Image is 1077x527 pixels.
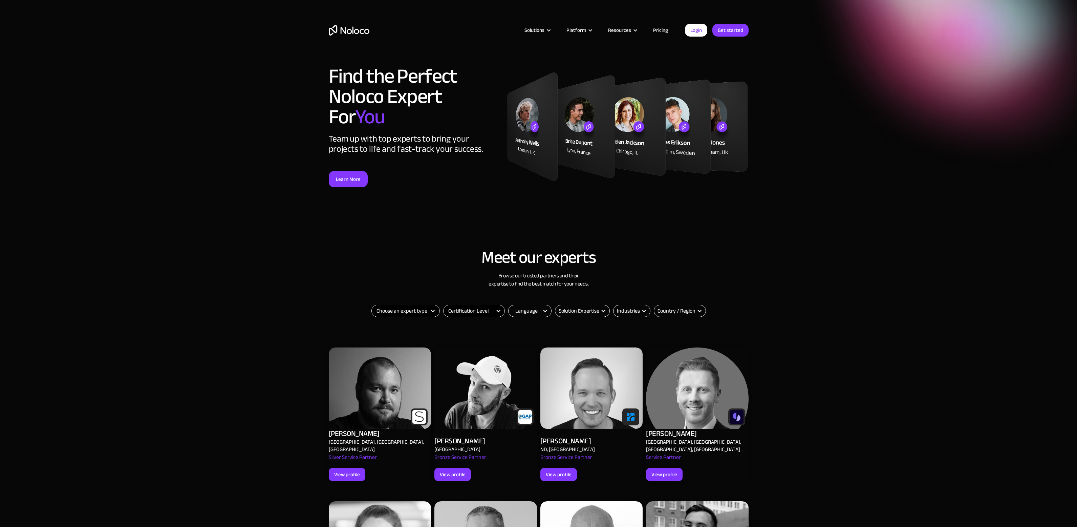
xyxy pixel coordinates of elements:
img: Alex Vyshnevskiy - Noloco app builder Expert [540,347,643,429]
form: Email Form [613,305,650,317]
div: Solution Expertise [555,305,610,317]
div: Industries [613,305,650,317]
img: Alex Vyshnevskiy - Noloco app builder Expert [646,347,749,429]
div: Bronze Service Partner [434,453,486,468]
h1: Find the Perfect Noloco Expert For [329,66,500,127]
div: View profile [334,470,360,479]
div: [GEOGRAPHIC_DATA], [GEOGRAPHIC_DATA], [GEOGRAPHIC_DATA] [329,438,428,453]
div: Service Partner [646,453,681,468]
div: Team up with top experts to bring your projects to life and fast-track your success. [329,134,500,154]
a: Alex Vyshnevskiy - Noloco app builder Expert[PERSON_NAME]ND, [GEOGRAPHIC_DATA]Bronze Service Part... [540,339,643,489]
a: home [329,25,369,36]
div: View profile [440,470,466,479]
div: Silver Service Partner [329,453,377,468]
div: [PERSON_NAME] [329,429,380,438]
div: Solutions [524,26,544,35]
div: Language [508,305,552,317]
a: Alex Vyshnevskiy - Noloco app builder Expert[PERSON_NAME][GEOGRAPHIC_DATA], [GEOGRAPHIC_DATA], [G... [646,339,749,489]
div: Bronze Service Partner [540,453,592,468]
img: Alex Vyshnevskiy - Noloco app builder Expert [434,347,537,429]
div: Language [515,307,538,315]
form: Filter [371,305,440,317]
div: [GEOGRAPHIC_DATA] [434,446,480,453]
div: View profile [651,470,677,479]
a: Alex Vyshnevskiy - Noloco app builder Expert[PERSON_NAME][GEOGRAPHIC_DATA]Bronze Service PartnerV... [434,339,537,489]
a: Get started [712,24,749,37]
span: You [355,98,385,136]
div: Country / Region [658,307,695,315]
div: Resources [608,26,631,35]
form: Filter [443,305,505,317]
div: Resources [600,26,645,35]
div: [PERSON_NAME] [434,436,485,446]
div: ND, [GEOGRAPHIC_DATA] [540,446,595,453]
a: Login [685,24,707,37]
form: Email Form [654,305,706,317]
form: Email Form [508,305,552,317]
h3: Browse our trusted partners and their expertise to find the best match for your needs. [329,272,749,288]
div: [PERSON_NAME] [540,436,591,446]
div: Platform [558,26,600,35]
a: Pricing [645,26,676,35]
div: Solution Expertise [559,307,599,315]
a: Alex Vyshnevskiy - Noloco app builder Expert[PERSON_NAME][GEOGRAPHIC_DATA], [GEOGRAPHIC_DATA], [G... [329,339,431,489]
div: [PERSON_NAME] [646,429,697,438]
img: Alex Vyshnevskiy - Noloco app builder Expert [329,347,431,429]
div: [GEOGRAPHIC_DATA], [GEOGRAPHIC_DATA], [GEOGRAPHIC_DATA], [GEOGRAPHIC_DATA] [646,438,745,453]
div: Industries [617,307,640,315]
div: View profile [546,470,572,479]
a: Learn More [329,171,368,187]
form: Email Form [555,305,610,317]
div: Country / Region [654,305,706,317]
h2: Meet our experts [329,248,749,267]
div: Platform [566,26,586,35]
div: Solutions [516,26,558,35]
